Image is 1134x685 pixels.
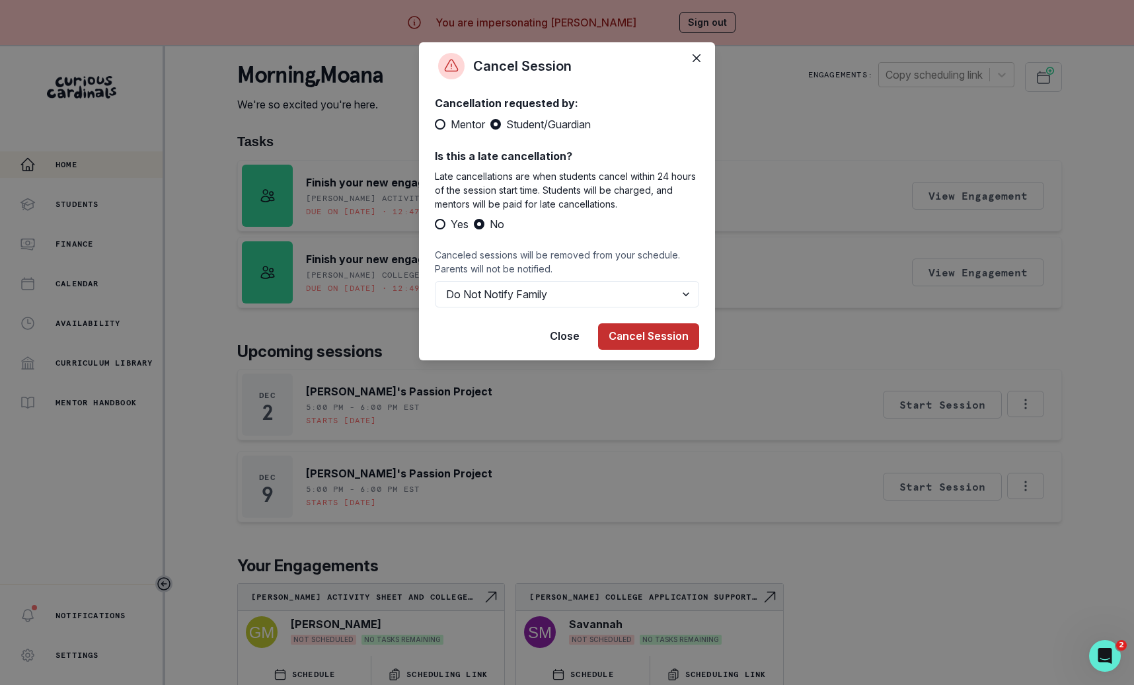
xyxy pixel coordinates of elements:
p: Canceled sessions will be removed from your schedule. Parents will not be notified. [435,248,699,276]
button: Close [539,323,590,350]
p: Cancellation requested by: [435,95,699,111]
span: 2 [1116,640,1127,651]
p: Is this a late cancellation? [435,148,699,164]
p: Late cancellations are when students cancel within 24 hours of the session start time. Students w... [435,169,699,211]
span: Student/Guardian [506,116,591,132]
span: Yes [451,216,469,232]
iframe: Intercom live chat [1089,640,1121,672]
p: Cancel Session [473,56,572,76]
button: Close [686,48,707,69]
button: Cancel Session [598,323,699,350]
span: Mentor [451,116,485,132]
span: No [490,216,504,232]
